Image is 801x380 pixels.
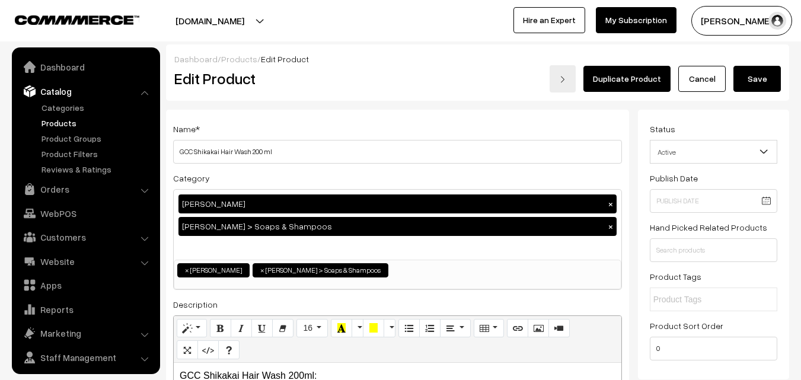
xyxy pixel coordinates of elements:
label: Product Sort Order [650,320,723,332]
button: Font Size [296,319,328,338]
label: Category [173,172,210,184]
button: Link (CTRL+K) [507,319,528,338]
label: Hand Picked Related Products [650,221,767,234]
a: Cancel [678,66,726,92]
button: Help [218,340,240,359]
li: Girijan [177,263,250,277]
a: Reports [15,299,156,320]
button: Paragraph [440,319,470,338]
label: Name [173,123,200,135]
input: Name [173,140,622,164]
input: Product Tags [653,293,757,306]
button: × [605,221,616,232]
img: COMMMERCE [15,15,139,24]
div: [PERSON_NAME] [178,194,617,213]
a: WebPOS [15,203,156,224]
a: Dashboard [15,56,156,78]
button: Ordered list (CTRL+SHIFT+NUM8) [419,319,441,338]
a: Categories [39,101,156,114]
button: Code View [197,340,219,359]
a: Reviews & Ratings [39,163,156,175]
span: × [260,265,264,276]
a: My Subscription [596,7,676,33]
span: Active [650,140,777,164]
button: Italic (CTRL+I) [231,319,252,338]
button: Style [177,319,207,338]
a: Catalog [15,81,156,102]
span: Edit Product [261,54,309,64]
li: Girijan > Soaps & Shampoos [253,263,388,277]
a: Customers [15,226,156,248]
span: × [185,265,189,276]
button: [DOMAIN_NAME] [134,6,286,36]
button: Underline (CTRL+U) [251,319,273,338]
span: Active [650,142,777,162]
div: / / [174,53,781,65]
button: More Color [352,319,363,338]
label: Description [173,298,218,311]
a: Products [221,54,257,64]
button: Picture [528,319,549,338]
button: Remove Font Style (CTRL+\) [272,319,293,338]
button: Full Screen [177,340,198,359]
button: Unordered list (CTRL+SHIFT+NUM7) [398,319,420,338]
a: Products [39,117,156,129]
h2: Edit Product [174,69,417,88]
button: Table [474,319,504,338]
a: Hire an Expert [513,7,585,33]
a: Duplicate Product [583,66,671,92]
button: More Color [384,319,395,338]
a: COMMMERCE [15,12,119,26]
div: [PERSON_NAME] > Soaps & Shampoos [178,217,617,236]
button: Video [548,319,570,338]
img: user [768,12,786,30]
input: Search products [650,238,777,262]
a: Product Filters [39,148,156,160]
input: Enter Number [650,337,777,360]
button: Recent Color [331,319,352,338]
a: Website [15,251,156,272]
label: Publish Date [650,172,698,184]
span: 16 [303,323,312,333]
a: Apps [15,274,156,296]
a: Staff Management [15,347,156,368]
button: Bold (CTRL+B) [210,319,231,338]
button: × [605,199,616,209]
a: Marketing [15,322,156,344]
button: Save [733,66,781,92]
label: Product Tags [650,270,701,283]
a: Dashboard [174,54,218,64]
a: Orders [15,178,156,200]
input: Publish Date [650,189,777,213]
button: Background Color [363,319,384,338]
label: Status [650,123,675,135]
button: [PERSON_NAME] [691,6,792,36]
a: Product Groups [39,132,156,145]
img: right-arrow.png [559,76,566,83]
